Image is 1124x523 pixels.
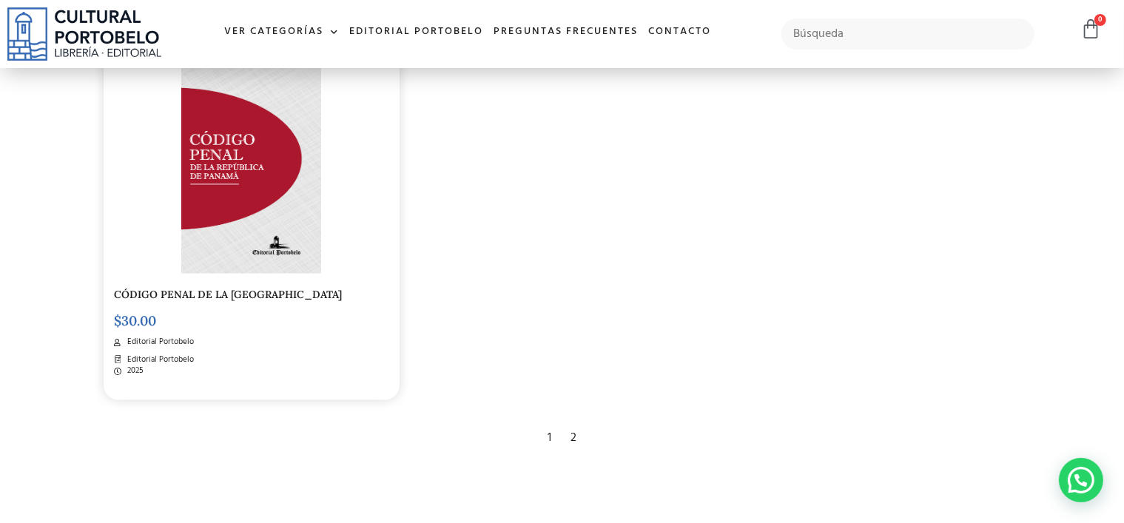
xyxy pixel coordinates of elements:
a: Preguntas frecuentes [488,16,643,48]
span: 2025 [124,365,144,378]
a: Editorial Portobelo [344,16,488,48]
a: Ver Categorías [219,16,344,48]
img: CODIGO-PENAL [181,64,320,274]
span: Editorial Portobelo [124,336,194,348]
span: Editorial Portobelo [124,354,194,366]
div: Contactar por WhatsApp [1059,458,1103,502]
a: Contacto [643,16,716,48]
div: 2 [563,422,584,455]
a: 0 [1081,18,1102,40]
span: $ [115,312,122,329]
span: 0 [1094,14,1106,26]
div: 1 [540,422,559,455]
a: CÓDIGO PENAL DE LA [GEOGRAPHIC_DATA] [115,288,343,301]
bdi: 30.00 [115,312,157,329]
input: Búsqueda [781,18,1034,50]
